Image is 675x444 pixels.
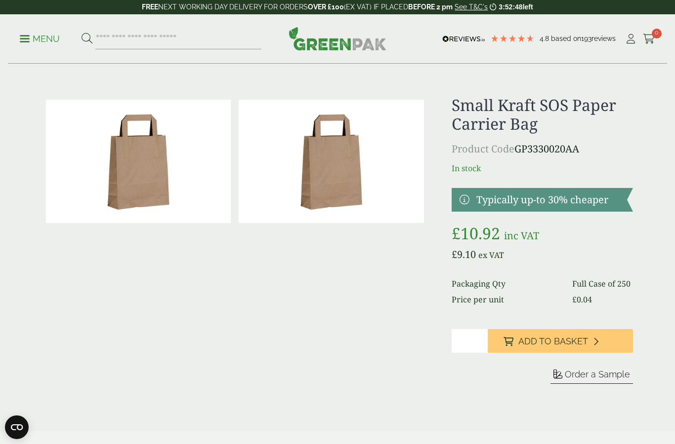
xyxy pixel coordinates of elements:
p: Menu [20,33,60,45]
span: 193 [581,35,591,42]
span: left [523,3,533,11]
img: GreenPak Supplies [289,27,386,50]
span: Product Code [452,142,514,155]
span: £ [572,294,577,305]
span: 0 [652,29,662,38]
dt: Price per unit [452,294,560,305]
a: 0 [643,32,655,46]
bdi: 0.04 [572,294,592,305]
img: Small Kraft SOS Paper Carrier Bag 0 [46,100,231,223]
i: My Account [625,34,637,44]
span: Order a Sample [565,369,630,379]
bdi: 10.92 [452,222,500,244]
a: See T&C's [455,3,488,11]
button: Add to Basket [488,329,633,353]
bdi: 9.10 [452,248,476,261]
span: reviews [591,35,616,42]
dt: Packaging Qty [452,278,560,290]
h1: Small Kraft SOS Paper Carrier Bag [452,96,633,134]
span: 3:52:48 [499,3,522,11]
strong: FREE [142,3,158,11]
button: Open CMP widget [5,415,29,439]
span: inc VAT [504,229,539,242]
strong: BEFORE 2 pm [408,3,453,11]
dd: Full Case of 250 [572,278,633,290]
span: ex VAT [478,250,504,260]
a: Menu [20,33,60,43]
div: 4.8 Stars [490,34,535,43]
img: REVIEWS.io [442,36,485,42]
span: Add to Basket [518,336,588,347]
span: Based on [551,35,581,42]
button: Order a Sample [550,369,633,384]
img: Small Kraft SOS Paper Carrier Bag Full Case 0 [239,100,423,223]
p: GP3330020AA [452,142,633,156]
span: £ [452,222,461,244]
span: £ [452,248,457,261]
i: Cart [643,34,655,44]
p: In stock [452,162,633,174]
span: 4.8 [540,35,551,42]
strong: OVER £100 [308,3,344,11]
